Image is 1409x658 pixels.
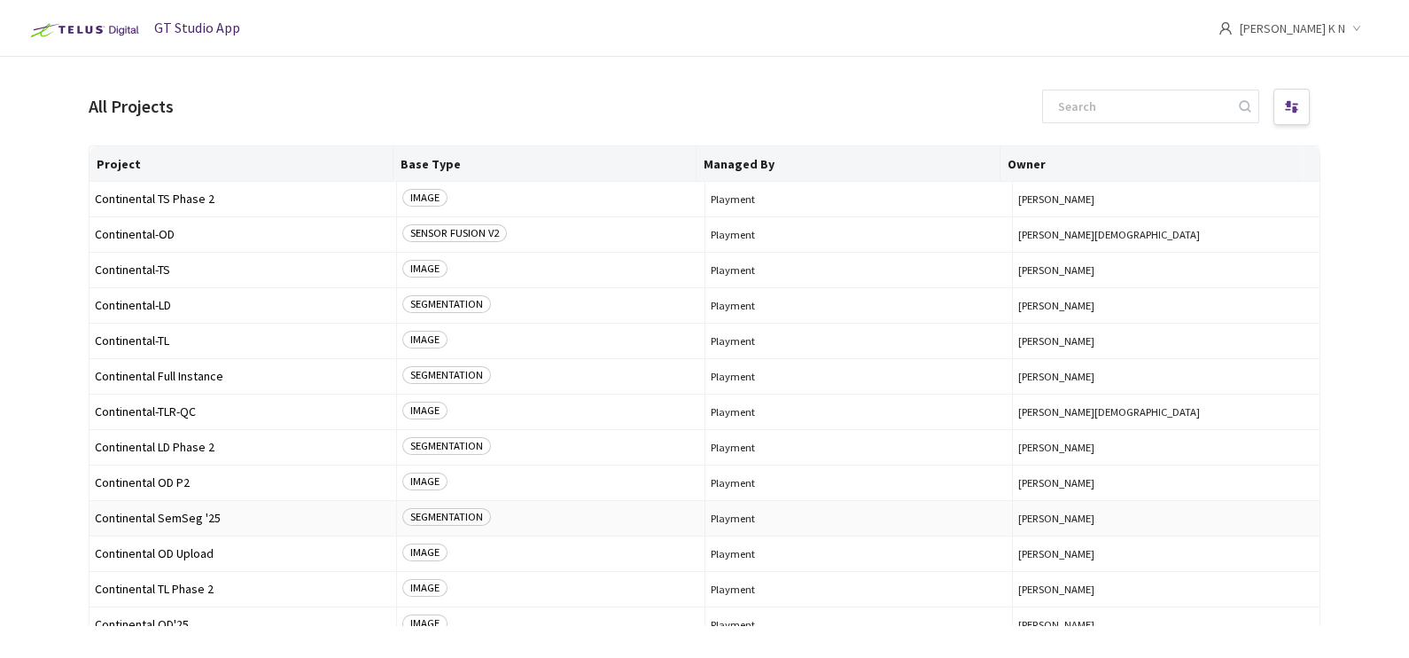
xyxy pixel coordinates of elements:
[1018,618,1314,631] button: [PERSON_NAME]
[711,405,1007,419] span: Playment
[402,189,448,207] span: IMAGE
[402,579,448,597] span: IMAGE
[711,192,1007,206] span: Playment
[1000,146,1304,182] th: Owner
[393,146,697,182] th: Base Type
[95,334,391,348] span: Continental-TL
[711,299,1007,312] span: Playment
[711,583,1007,596] span: Playment
[21,16,144,44] img: Telus
[711,476,1007,490] span: Playment
[402,295,491,313] span: SEGMENTATION
[1018,476,1314,490] button: [PERSON_NAME]
[697,146,1000,182] th: Managed By
[1018,192,1314,206] button: [PERSON_NAME]
[1018,334,1314,348] button: [PERSON_NAME]
[1018,547,1314,560] button: [PERSON_NAME]
[95,512,391,525] span: Continental SemSeg '25
[402,366,491,384] span: SEGMENTATION
[711,512,1007,525] span: Playment
[402,331,448,349] span: IMAGE
[1018,512,1314,525] button: [PERSON_NAME]
[402,224,507,242] span: SENSOR FUSION V2
[1018,263,1314,277] button: [PERSON_NAME]
[711,334,1007,348] span: Playment
[95,547,391,560] span: Continental OD Upload
[402,260,448,278] span: IMAGE
[711,370,1007,383] span: Playment
[711,441,1007,454] span: Playment
[90,146,393,182] th: Project
[1047,90,1236,122] input: Search
[95,583,391,596] span: Continental TL Phase 2
[95,228,391,241] span: Continental-OD
[402,402,448,419] span: IMAGE
[402,437,491,455] span: SEGMENTATION
[89,94,174,120] div: All Projects
[95,476,391,490] span: Continental OD P2
[95,299,391,312] span: Continental-LD
[95,618,391,631] span: Continental OD'25
[1018,583,1314,596] button: [PERSON_NAME]
[1218,21,1233,35] span: user
[95,263,391,277] span: Continental-TS
[711,547,1007,560] span: Playment
[1018,370,1314,383] button: [PERSON_NAME]
[1018,405,1314,419] button: [PERSON_NAME][DEMOGRAPHIC_DATA]
[711,263,1007,277] span: Playment
[154,19,240,36] span: GT Studio App
[402,544,448,561] span: IMAGE
[402,615,448,632] span: IMAGE
[1018,441,1314,454] button: [PERSON_NAME]
[711,228,1007,241] span: Playment
[1352,24,1361,33] span: down
[95,405,391,419] span: Continental-TLR-QC
[402,508,491,526] span: SEGMENTATION
[711,618,1007,631] span: Playment
[1018,228,1314,241] button: [PERSON_NAME][DEMOGRAPHIC_DATA]
[1018,299,1314,312] button: [PERSON_NAME]
[95,192,391,206] span: Continental TS Phase 2
[402,473,448,490] span: IMAGE
[95,370,391,383] span: Continental Full Instance
[95,441,391,454] span: Continental LD Phase 2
